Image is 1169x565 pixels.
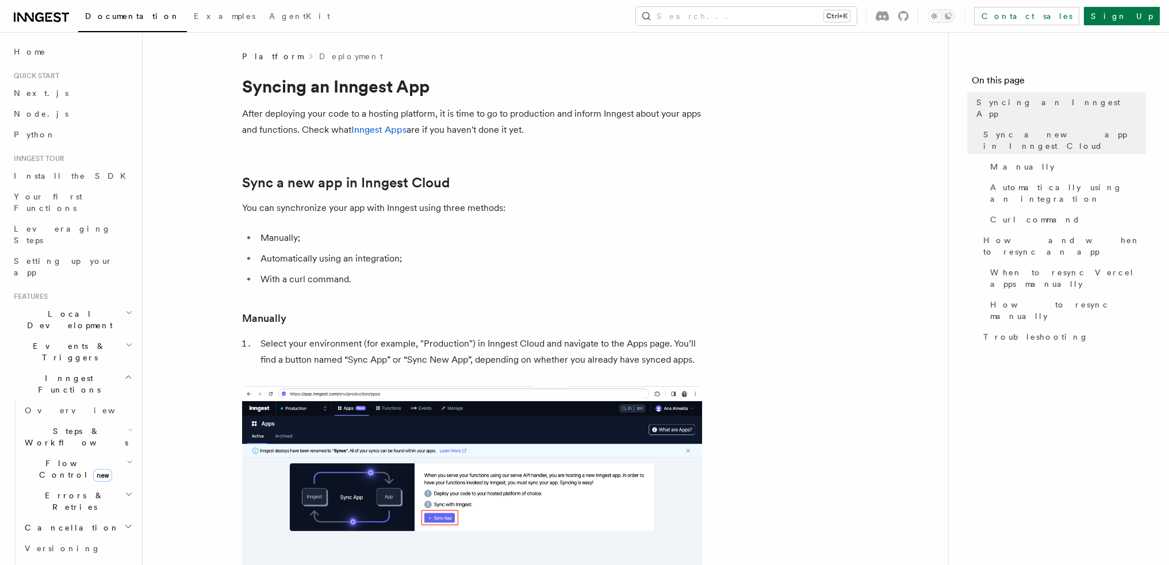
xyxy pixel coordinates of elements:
[14,130,56,139] span: Python
[20,522,120,533] span: Cancellation
[983,129,1146,152] span: Sync a new app in Inngest Cloud
[20,490,125,513] span: Errors & Retries
[990,299,1146,322] span: How to resync manually
[990,214,1080,225] span: Curl command
[990,267,1146,290] span: When to resync Vercel apps manually
[319,51,383,62] a: Deployment
[972,74,1146,92] h4: On this page
[9,218,135,251] a: Leveraging Steps
[1084,7,1160,25] a: Sign Up
[986,177,1146,209] a: Automatically using an integration
[9,103,135,124] a: Node.js
[972,92,1146,124] a: Syncing an Inngest App
[25,544,101,553] span: Versioning
[983,331,1088,343] span: Troubleshooting
[257,251,702,267] li: Automatically using an integration;
[990,161,1055,172] span: Manually
[257,271,702,287] li: With a curl command.
[85,11,180,21] span: Documentation
[14,89,68,98] span: Next.js
[14,46,46,57] span: Home
[9,41,135,62] a: Home
[9,372,124,395] span: Inngest Functions
[9,71,59,80] span: Quick start
[9,308,125,331] span: Local Development
[986,294,1146,326] a: How to resync manually
[20,517,135,538] button: Cancellation
[20,538,135,559] a: Versioning
[986,262,1146,294] a: When to resync Vercel apps manually
[636,7,857,25] button: Search...Ctrl+K
[14,109,68,118] span: Node.js
[20,400,135,421] a: Overview
[242,200,702,216] p: You can synchronize your app with Inngest using three methods:
[20,425,128,448] span: Steps & Workflows
[242,175,450,191] a: Sync a new app in Inngest Cloud
[9,83,135,103] a: Next.js
[986,156,1146,177] a: Manually
[976,97,1146,120] span: Syncing an Inngest App
[242,51,303,62] span: Platform
[25,406,143,415] span: Overview
[14,256,113,277] span: Setting up your app
[14,224,111,245] span: Leveraging Steps
[257,230,702,246] li: Manually;
[20,453,135,485] button: Flow Controlnew
[9,186,135,218] a: Your first Functions
[9,340,125,363] span: Events & Triggers
[78,3,187,32] a: Documentation
[979,230,1146,262] a: How and when to resync an app
[14,171,133,180] span: Install the SDK
[9,292,48,301] span: Features
[257,336,702,368] li: Select your environment (for example, "Production") in Inngest Cloud and navigate to the Apps pag...
[187,3,262,31] a: Examples
[9,336,135,368] button: Events & Triggers
[20,421,135,453] button: Steps & Workflows
[824,10,850,22] kbd: Ctrl+K
[986,209,1146,230] a: Curl command
[9,368,135,400] button: Inngest Functions
[20,458,127,481] span: Flow Control
[269,11,330,21] span: AgentKit
[9,251,135,283] a: Setting up your app
[20,485,135,517] button: Errors & Retries
[93,469,112,482] span: new
[14,192,82,213] span: Your first Functions
[990,182,1146,205] span: Automatically using an integration
[927,9,955,23] button: Toggle dark mode
[974,7,1079,25] a: Contact sales
[242,76,702,97] h1: Syncing an Inngest App
[194,11,255,21] span: Examples
[9,124,135,145] a: Python
[351,124,407,135] a: Inngest Apps
[242,106,702,138] p: After deploying your code to a hosting platform, it is time to go to production and inform Innges...
[979,124,1146,156] a: Sync a new app in Inngest Cloud
[983,235,1146,257] span: How and when to resync an app
[242,310,286,326] a: Manually
[9,303,135,336] button: Local Development
[9,166,135,186] a: Install the SDK
[979,326,1146,347] a: Troubleshooting
[9,154,64,163] span: Inngest tour
[262,3,337,31] a: AgentKit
